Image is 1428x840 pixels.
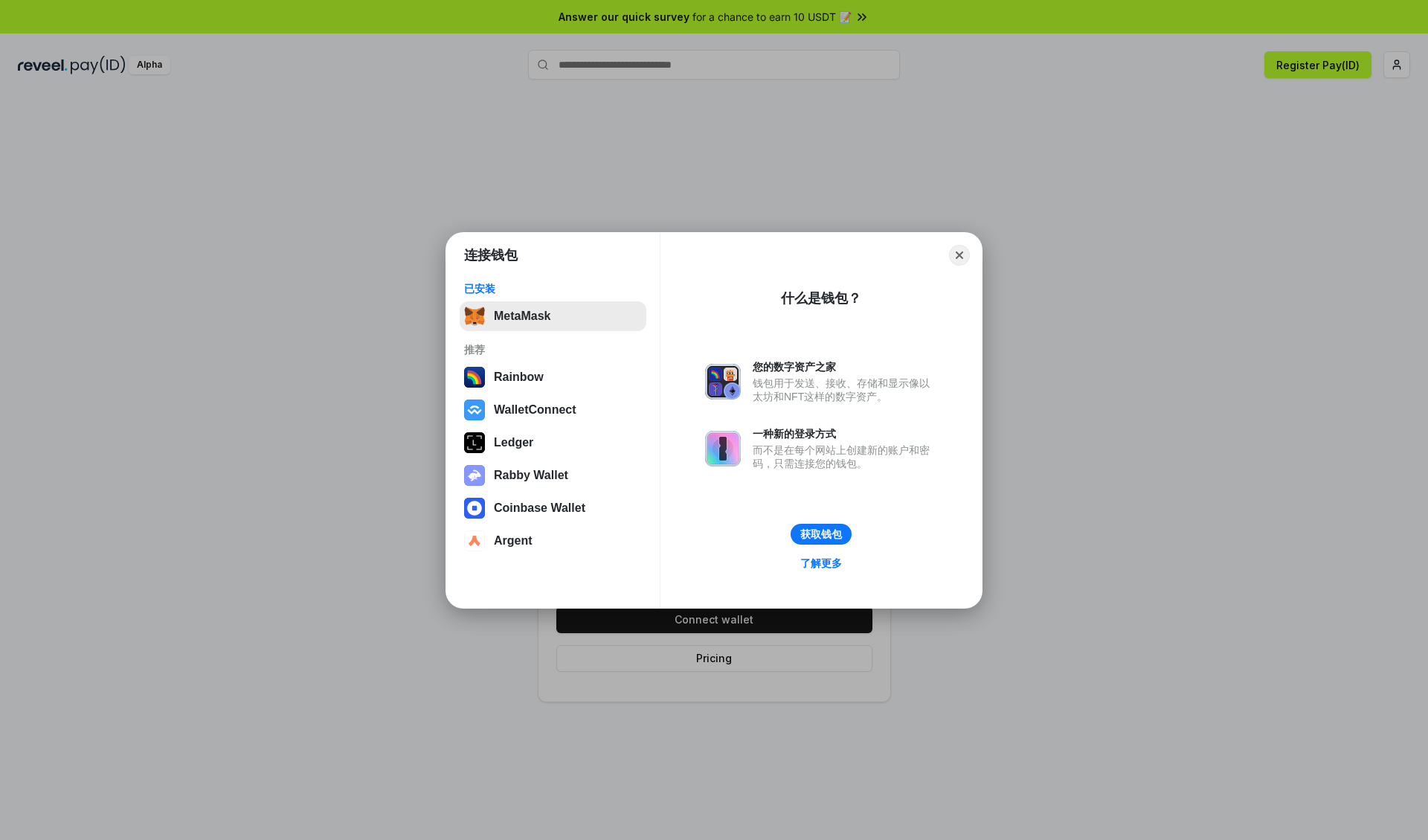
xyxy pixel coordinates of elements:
[781,289,861,307] div: 什么是钱包？
[464,282,642,295] div: 已安装
[460,526,646,556] button: Argent
[460,493,646,523] button: Coinbase Wallet
[460,395,646,425] button: WalletConnect
[800,557,842,570] div: 了解更多
[791,554,851,573] a: 了解更多
[460,461,646,490] button: Rabby Wallet
[494,371,544,384] div: Rainbow
[705,431,741,467] img: svg+xml,%3Csvg%20xmlns%3D%22http%3A%2F%2Fwww.w3.org%2F2000%2Fsvg%22%20fill%3D%22none%22%20viewBox...
[464,432,485,453] img: svg+xml,%3Csvg%20xmlns%3D%22http%3A%2F%2Fwww.w3.org%2F2000%2Fsvg%22%20width%3D%2228%22%20height%3...
[464,400,485,420] img: svg+xml,%3Csvg%20width%3D%2228%22%20height%3D%2228%22%20viewBox%3D%220%200%2028%2028%22%20fill%3D...
[791,524,852,545] button: 获取钱包
[494,469,568,482] div: Rabby Wallet
[464,465,485,486] img: svg+xml,%3Csvg%20xmlns%3D%22http%3A%2F%2Fwww.w3.org%2F2000%2Fsvg%22%20fill%3D%22none%22%20viewBox...
[460,362,646,392] button: Rainbow
[800,528,842,541] div: 获取钱包
[494,534,533,548] div: Argent
[464,246,518,264] h1: 连接钱包
[753,427,937,440] div: 一种新的登录方式
[753,376,937,403] div: 钱包用于发送、接收、存储和显示像以太坊和NFT这样的数字资产。
[753,443,937,470] div: 而不是在每个网站上创建新的账户和密码，只需连接您的钱包。
[494,501,585,515] div: Coinbase Wallet
[464,530,485,551] img: svg+xml,%3Csvg%20width%3D%2228%22%20height%3D%2228%22%20viewBox%3D%220%200%2028%2028%22%20fill%3D...
[464,306,485,327] img: svg+xml,%3Csvg%20fill%3D%22none%22%20height%3D%2233%22%20viewBox%3D%220%200%2035%2033%22%20width%...
[705,364,741,400] img: svg+xml,%3Csvg%20xmlns%3D%22http%3A%2F%2Fwww.w3.org%2F2000%2Fsvg%22%20fill%3D%22none%22%20viewBox...
[464,343,642,356] div: 推荐
[949,245,970,266] button: Close
[460,428,646,458] button: Ledger
[464,367,485,388] img: svg+xml,%3Csvg%20width%3D%22120%22%20height%3D%22120%22%20viewBox%3D%220%200%20120%20120%22%20fil...
[494,310,550,323] div: MetaMask
[464,498,485,519] img: svg+xml,%3Csvg%20width%3D%2228%22%20height%3D%2228%22%20viewBox%3D%220%200%2028%2028%22%20fill%3D...
[494,403,576,417] div: WalletConnect
[460,301,646,331] button: MetaMask
[753,360,937,373] div: 您的数字资产之家
[494,436,533,449] div: Ledger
